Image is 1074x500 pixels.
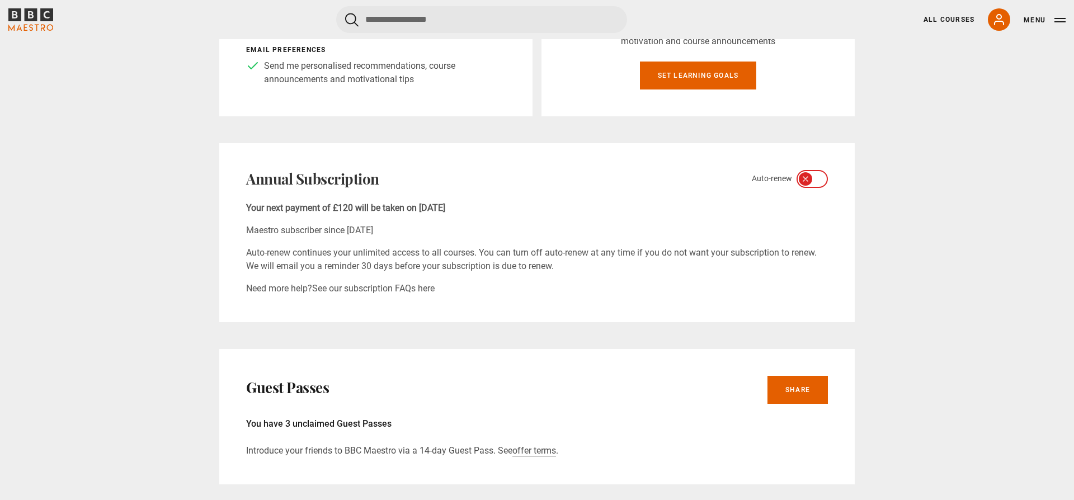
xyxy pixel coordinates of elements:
a: Set learning goals [640,62,757,89]
svg: BBC Maestro [8,8,53,31]
input: Search [336,6,627,33]
p: Need more help? [246,282,828,295]
button: Toggle navigation [1024,15,1066,26]
h2: Guest Passes [246,379,329,397]
a: All Courses [924,15,974,25]
button: Submit the search query [345,13,359,27]
a: See our subscription FAQs here [312,283,435,294]
p: Email preferences [246,45,506,55]
p: Maestro subscriber since [DATE] [246,224,828,237]
h2: Annual Subscription [246,170,379,188]
p: Send me personalised recommendations, course announcements and motivational tips [264,59,506,86]
a: Share [767,376,828,404]
p: You have 3 unclaimed Guest Passes [246,417,828,431]
p: Auto-renew continues your unlimited access to all courses. You can turn off auto-renew at any tim... [246,246,828,273]
a: offer terms [512,445,556,456]
p: Introduce your friends to BBC Maestro via a 14-day Guest Pass. See . [246,444,828,457]
span: Auto-renew [752,173,792,185]
b: Your next payment of £120 will be taken on [DATE] [246,202,445,213]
